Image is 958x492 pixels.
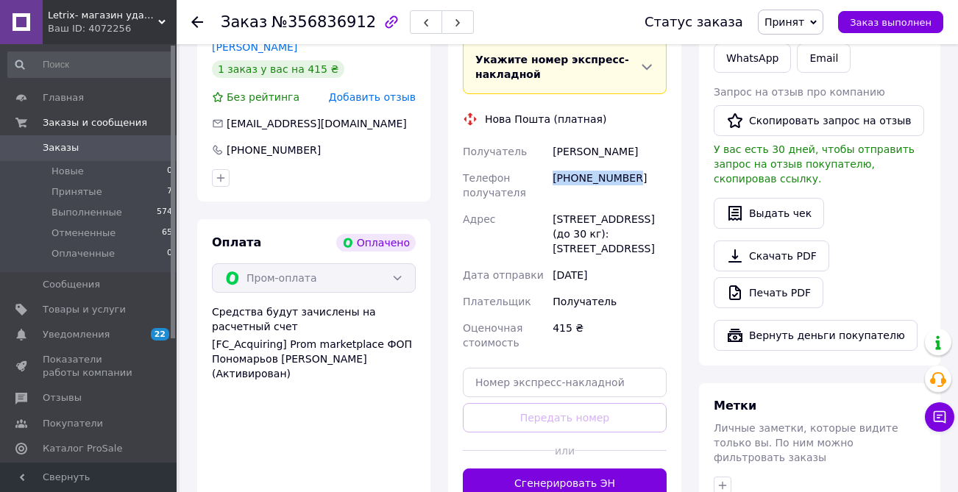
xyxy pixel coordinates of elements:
[43,91,84,104] span: Главная
[329,91,416,103] span: Добавить отзыв
[850,17,932,28] span: Заказ выполнен
[48,9,158,22] span: Letrix- магазин удачных покупок
[52,206,122,219] span: Выполненные
[550,138,670,165] div: [PERSON_NAME]
[212,337,416,381] div: [FC_Acquiring] Prom marketplace ФОП Пономарьов [PERSON_NAME] (Активирован)
[162,227,172,240] span: 65
[43,391,82,404] span: Отзывы
[764,16,804,28] span: Принят
[43,303,126,316] span: Товары и услуги
[212,235,261,249] span: Оплата
[43,278,100,291] span: Сообщения
[463,172,526,199] span: Телефон получателя
[212,60,344,78] div: 1 заказ у вас на 415 ₴
[52,165,84,178] span: Новые
[227,91,299,103] span: Без рейтинга
[52,227,116,240] span: Отмененные
[43,141,79,154] span: Заказы
[43,353,136,379] span: Показатели работы компании
[43,417,103,430] span: Покупатели
[272,13,376,31] span: №356836912
[463,368,667,397] input: Номер экспресс-накладной
[52,185,102,199] span: Принятые
[550,206,670,262] div: [STREET_ADDRESS] (до 30 кг): [STREET_ADDRESS]
[227,118,407,129] span: [EMAIL_ADDRESS][DOMAIN_NAME]
[167,185,172,199] span: 7
[212,304,416,381] div: Средства будут зачислены на расчетный счет
[463,146,527,157] span: Получатель
[212,41,297,53] a: [PERSON_NAME]
[7,51,174,78] input: Поиск
[550,262,670,288] div: [DATE]
[714,240,829,271] a: Скачать PDF
[191,15,203,29] div: Вернуться назад
[463,269,544,281] span: Дата отправки
[714,43,791,73] a: WhatsApp
[52,247,115,260] span: Оплаченные
[43,442,122,455] span: Каталог ProSale
[714,399,756,413] span: Метки
[48,22,177,35] div: Ваш ID: 4072256
[157,206,172,219] span: 574
[550,165,670,206] div: [PHONE_NUMBER]
[714,143,915,185] span: У вас есть 30 дней, чтобы отправить запрос на отзыв покупателю, скопировав ссылку.
[43,328,110,341] span: Уведомления
[463,296,531,307] span: Плательщик
[225,143,322,157] div: [PHONE_NUMBER]
[167,165,172,178] span: 0
[221,13,267,31] span: Заказ
[714,422,898,463] span: Личные заметки, которые видите только вы. По ним можно фильтровать заказы
[714,320,918,351] button: Вернуть деньги покупателю
[463,322,522,349] span: Оценочная стоимость
[550,288,670,315] div: Получатель
[714,86,885,98] span: Запрос на отзыв про компанию
[151,328,169,341] span: 22
[43,116,147,129] span: Заказы и сообщения
[550,315,670,356] div: 415 ₴
[925,402,954,432] button: Чат с покупателем
[714,198,824,229] button: Выдать чек
[475,54,629,80] span: Укажите номер экспресс-накладной
[167,247,172,260] span: 0
[555,443,575,458] span: или
[463,213,495,225] span: Адрес
[481,112,610,126] div: Нова Пошта (платная)
[645,15,743,29] div: Статус заказа
[838,11,943,33] button: Заказ выполнен
[797,43,851,73] button: Email
[714,105,924,136] button: Скопировать запрос на отзыв
[714,277,823,308] a: Печать PDF
[336,234,416,252] div: Оплачено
